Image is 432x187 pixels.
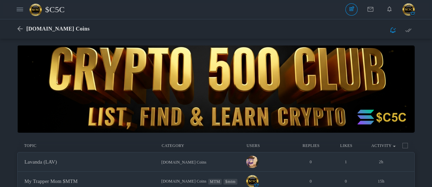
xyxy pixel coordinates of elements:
[402,3,415,16] img: cropcircle.png
[45,2,70,17] span: $C5C
[24,159,57,165] a: Lavanda (LAV)
[345,160,347,164] span: 1
[345,179,347,184] span: 0
[161,160,206,165] a: [DOMAIN_NAME] Coins
[378,179,384,184] time: 15h
[310,160,312,164] span: 0
[161,179,206,184] a: [DOMAIN_NAME] Coins
[246,156,258,168] img: 1000006386.png
[26,26,90,32] span: [DOMAIN_NAME] Coins
[247,143,290,149] li: Users
[24,179,78,184] a: My Trapper Mom $MTM
[158,143,247,149] li: Category
[30,2,70,17] a: $C5C
[223,179,237,185] a: $mtm
[379,160,383,164] time: 2h
[208,179,222,185] a: MTM
[208,179,222,184] span: MTM
[223,179,237,184] span: $mtm
[329,143,364,149] li: Likes
[30,4,45,16] img: 91x91forum.png
[24,143,158,149] li: Topic
[371,143,392,148] a: Activity
[303,143,320,148] a: Replies
[310,179,312,184] span: 0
